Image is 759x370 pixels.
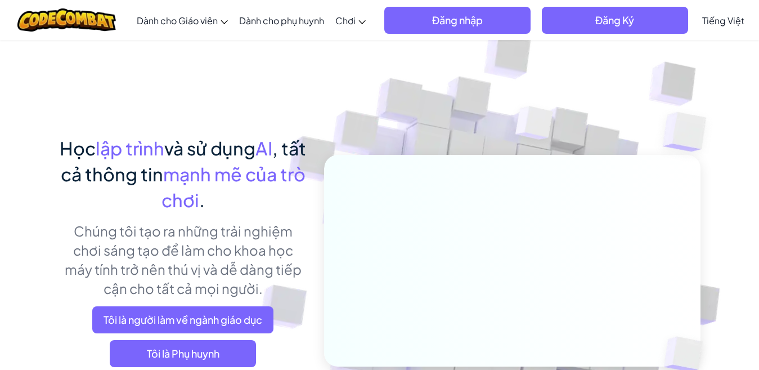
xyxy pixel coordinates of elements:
font: Chúng tôi tạo ra những trải nghiệm chơi sáng tạo để làm cho khoa học máy tính trở nên thú vị và d... [65,222,302,297]
a: Tiếng Việt [697,5,750,35]
font: Tôi là Phụ huynh [147,347,219,360]
a: Tôi là người làm về ngành giáo dục [92,306,273,333]
font: Dành cho Giáo viên [137,15,218,26]
a: Dành cho phụ huynh [233,5,330,35]
font: lập trình [96,137,164,159]
img: Các khối chồng lên nhau [640,84,738,180]
font: mạnh mẽ của trò chơi [161,163,306,211]
font: Tôi là người làm về ngành giáo dục [104,313,262,326]
font: Dành cho phụ huynh [239,15,324,26]
font: Tiếng Việt [702,15,744,26]
font: Đăng nhập [432,14,483,26]
a: Chơi [330,5,371,35]
font: Đăng Ký [595,14,634,26]
img: Các khối chồng lên nhau [494,84,575,168]
font: và sử dụng [164,137,255,159]
button: Đăng nhập [384,7,531,34]
font: Học [60,137,96,159]
a: Dành cho Giáo viên [131,5,233,35]
font: AI [255,137,272,159]
img: Biểu tượng CodeCombat [17,8,116,32]
font: . [199,189,205,211]
button: Đăng Ký [542,7,688,34]
a: Tôi là Phụ huynh [110,340,256,367]
font: Chơi [335,15,356,26]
